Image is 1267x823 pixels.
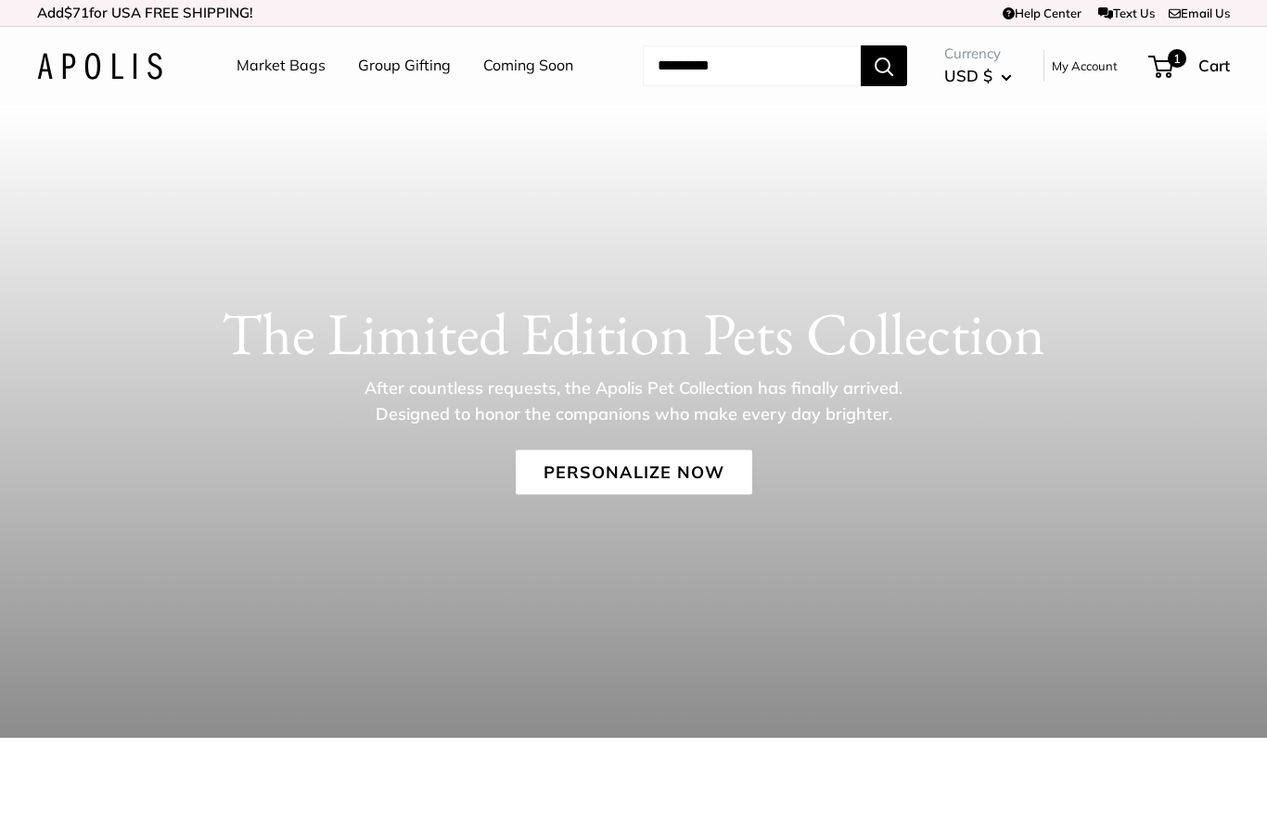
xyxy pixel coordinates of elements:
a: My Account [1052,55,1118,77]
h1: The Limited Edition Pets Collection [37,298,1230,369]
a: Help Center [1003,6,1081,20]
a: Market Bags [237,52,326,80]
a: Text Us [1098,6,1155,20]
button: USD $ [944,61,1012,91]
a: 1 Cart [1150,51,1230,81]
button: Search [861,45,907,86]
a: Personalize Now [516,450,752,495]
span: USD $ [944,66,992,85]
a: Email Us [1169,6,1230,20]
input: Search... [643,45,861,86]
span: Cart [1198,56,1230,75]
span: Currency [944,41,1012,67]
a: Group Gifting [358,52,451,80]
a: Coming Soon [483,52,573,80]
span: 1 [1168,49,1186,68]
span: $71 [64,4,89,21]
p: After countless requests, the Apolis Pet Collection has finally arrived. Designed to honor the co... [332,375,935,427]
img: Apolis [37,53,162,80]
